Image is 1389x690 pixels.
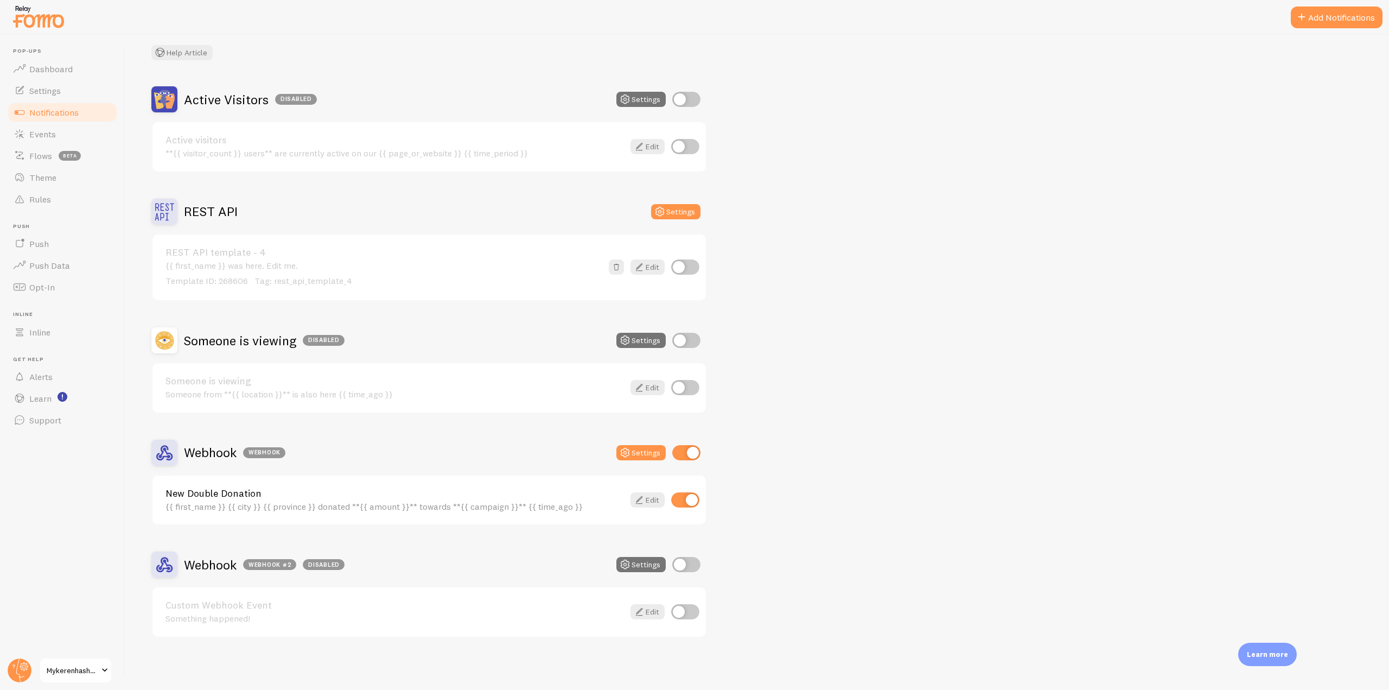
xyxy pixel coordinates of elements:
[151,327,177,353] img: Someone is viewing
[616,333,666,348] button: Settings
[39,657,112,683] a: Mykerenhashana
[11,3,66,30] img: fomo-relay-logo-orange.svg
[630,139,665,154] a: Edit
[151,552,177,578] img: Webhook
[58,392,67,402] svg: <p>Watch New Feature Tutorials!</p>
[254,275,352,286] span: Tag: rest_api_template_4
[184,332,345,349] h2: Someone is viewing
[29,129,56,140] span: Events
[243,447,285,458] div: Webhook
[651,204,700,219] button: Settings
[29,172,56,183] span: Theme
[29,393,52,404] span: Learn
[7,123,118,145] a: Events
[13,356,118,363] span: Get Help
[29,150,52,161] span: Flows
[7,58,118,80] a: Dashboard
[243,559,296,570] div: Webhook #2
[7,188,118,210] a: Rules
[165,148,624,158] div: **{{ visitor_count }} users** are currently active on our {{ page_or_website }} {{ time_period }}
[13,223,118,230] span: Push
[29,107,79,118] span: Notifications
[616,445,666,460] button: Settings
[616,92,666,107] button: Settings
[184,444,285,461] h2: Webhook
[184,203,238,220] h2: REST API
[29,371,53,382] span: Alerts
[29,194,51,205] span: Rules
[303,559,345,570] div: Disabled
[59,151,81,161] span: beta
[29,415,61,426] span: Support
[151,86,177,112] img: Active Visitors
[616,557,666,572] button: Settings
[29,85,61,96] span: Settings
[7,409,118,431] a: Support
[29,260,70,271] span: Push Data
[7,321,118,343] a: Inline
[165,600,624,610] a: Custom Webhook Event
[7,276,118,298] a: Opt-In
[151,440,177,466] img: Webhook
[165,613,624,623] div: Something happened!
[7,80,118,102] a: Settings
[165,248,602,257] a: REST API template - 4
[1247,649,1288,660] p: Learn more
[630,259,665,275] a: Edit
[29,282,55,293] span: Opt-In
[7,233,118,255] a: Push
[7,366,118,388] a: Alerts
[151,199,177,225] img: REST API
[165,275,248,286] span: Template ID: 268606
[630,604,665,619] a: Edit
[184,91,317,108] h2: Active Visitors
[165,389,624,399] div: Someone from **{{ location }}** is also here {{ time_ago }}
[29,64,73,74] span: Dashboard
[7,145,118,167] a: Flows beta
[29,327,50,338] span: Inline
[13,311,118,318] span: Inline
[630,492,665,508] a: Edit
[165,261,602,287] div: {{ first_name }} was here. Edit me.
[165,135,624,145] a: Active visitors
[13,48,118,55] span: Pop-ups
[7,388,118,409] a: Learn
[7,167,118,188] a: Theme
[7,255,118,276] a: Push Data
[165,489,624,498] a: New Double Donation
[303,335,345,346] div: Disabled
[275,94,317,105] div: Disabled
[7,102,118,123] a: Notifications
[1238,643,1297,666] div: Learn more
[29,238,49,249] span: Push
[165,376,624,386] a: Someone is viewing
[630,380,665,395] a: Edit
[184,556,345,573] h2: Webhook
[151,45,213,60] button: Help Article
[165,502,624,511] div: {{ first_name }} {{ city }} {{ province }} donated **{{ amount }}** towards **{{ campaign }}** {{...
[47,664,98,677] span: Mykerenhashana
